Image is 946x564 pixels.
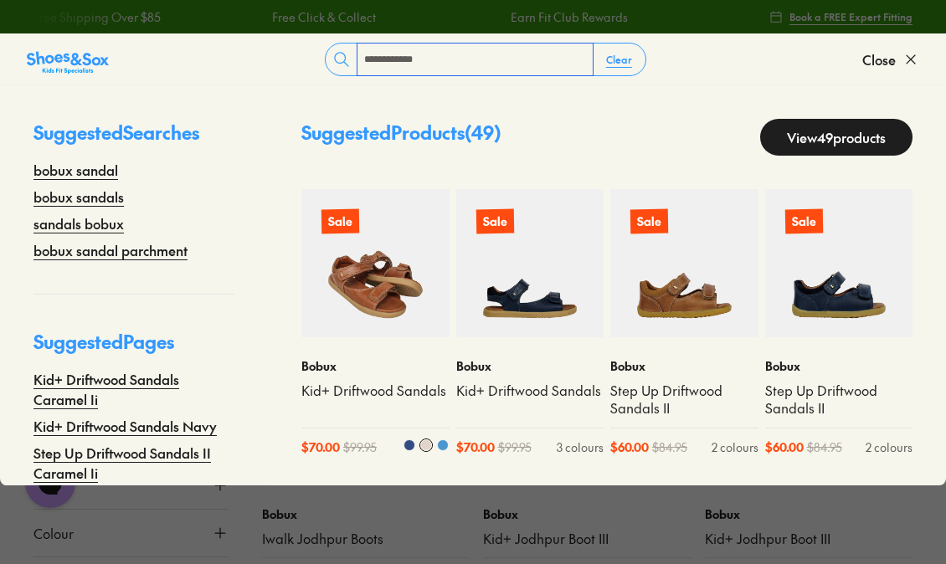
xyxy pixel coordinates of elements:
[765,189,913,337] a: Sale
[789,9,913,24] span: Book a FREE Expert Fitting
[262,530,470,548] a: Iwalk Jodhpur Boots
[765,438,804,456] span: $ 60.00
[483,505,692,523] p: Bobux
[712,438,758,456] div: 2 colours
[301,357,450,375] p: Bobux
[27,46,109,73] a: Shoes &amp; Sox
[8,6,59,56] button: Gorgias live chat
[476,209,513,234] p: Sale
[33,187,124,207] a: bobux sandals
[33,213,124,233] a: sandals bobux
[705,505,913,523] p: Bobux
[262,505,470,523] p: Bobux
[33,240,188,260] a: bobux sandal parchment
[652,438,687,456] span: $ 84.95
[456,438,495,456] span: $ 70.00
[862,49,896,69] span: Close
[557,438,604,456] div: 3 colours
[866,438,913,456] div: 2 colours
[765,357,913,375] p: Bobux
[765,382,913,418] a: Step Up Driftwood Sandals II
[33,416,217,436] a: Kid+ Driftwood Sandals Navy
[511,8,628,26] a: Earn Fit Club Rewards
[33,443,234,483] a: Step Up Driftwood Sandals II Caramel Ii
[33,510,229,556] button: Colour
[630,209,668,234] p: Sale
[27,49,109,76] img: SNS_Logo_Responsive.svg
[33,369,234,409] a: Kid+ Driftwood Sandals Caramel Ii
[769,2,913,32] a: Book a FREE Expert Fitting
[705,530,913,548] a: Kid+ Jodhpur Boot III
[483,530,692,548] a: Kid+ Jodhpur Boot III
[593,44,645,74] button: Clear
[301,189,450,337] a: Sale
[760,119,913,156] a: View49products
[301,382,450,400] a: Kid+ Driftwood Sandals
[610,189,758,337] a: Sale
[33,523,74,543] span: Colour
[33,328,234,369] p: Suggested Pages
[456,382,604,400] a: Kid+ Driftwood Sandals
[456,189,604,337] a: Sale
[610,438,649,456] span: $ 60.00
[465,120,501,145] span: ( 49 )
[456,357,604,375] p: Bobux
[33,160,118,180] a: bobux sandal
[343,438,377,456] span: $ 99.95
[807,438,842,456] span: $ 84.95
[301,438,340,456] span: $ 70.00
[301,119,501,156] p: Suggested Products
[610,382,758,418] a: Step Up Driftwood Sandals II
[33,119,234,160] p: Suggested Searches
[498,438,532,456] span: $ 99.95
[321,209,359,233] p: Sale
[862,41,919,78] button: Close
[272,8,376,26] a: Free Click & Collect
[784,209,822,234] p: Sale
[610,357,758,375] p: Bobux
[33,8,161,26] a: Free Shipping Over $85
